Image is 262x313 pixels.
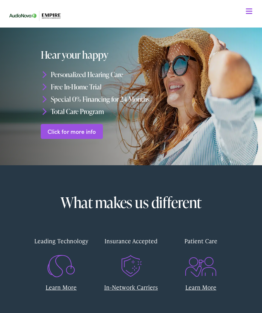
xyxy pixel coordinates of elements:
a: Leading Technology [31,231,91,270]
a: What We Offer [10,26,257,46]
h2: What makes us different [31,194,231,211]
a: Learn More [185,283,216,291]
li: Special 0% Financing for 24 Months [41,93,224,105]
div: Patient Care [171,231,231,250]
li: Total Care Program [41,105,224,118]
a: Insurance Accepted [101,231,161,270]
a: Click for more info [41,124,103,139]
a: In-Network Carriers [104,283,158,291]
div: Insurance Accepted [101,231,161,250]
a: Learn More [46,283,77,291]
div: Leading Technology [31,231,91,250]
h1: Hear your happy [41,49,144,60]
li: Free In-Home Trial [41,81,224,93]
a: Patient Care [171,231,231,270]
li: Personalized Hearing Care [41,68,224,81]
